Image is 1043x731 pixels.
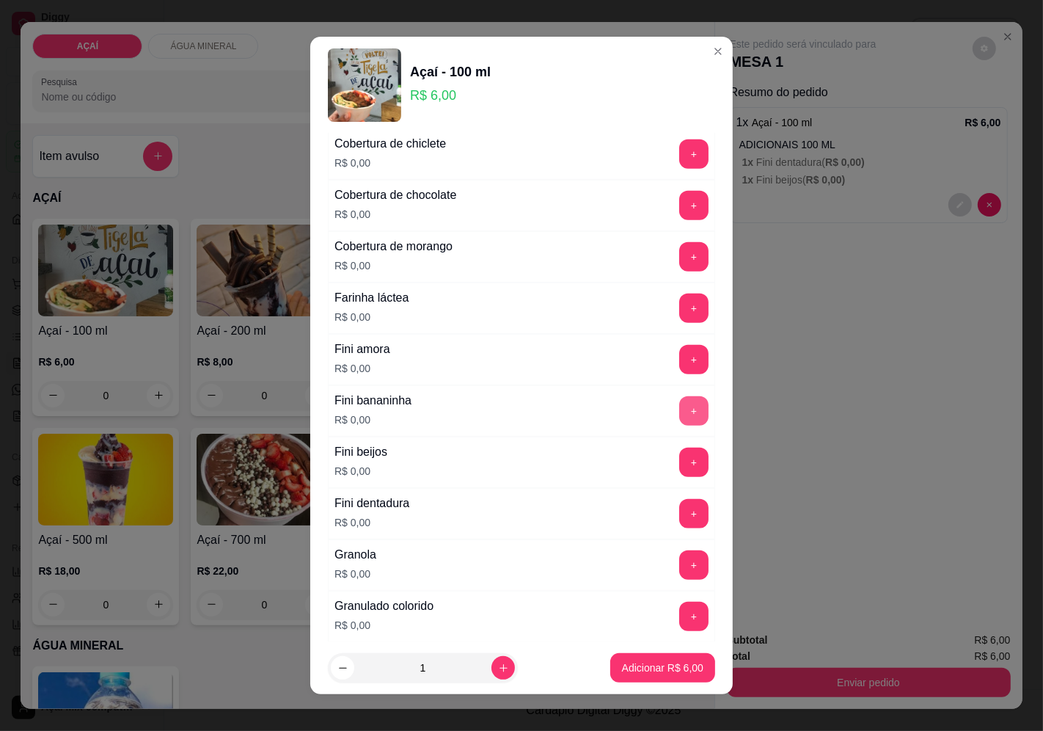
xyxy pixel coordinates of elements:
button: Adicionar R$ 6,00 [610,653,715,683]
p: R$ 0,00 [334,310,409,324]
div: Açaí - 100 ml [410,62,491,82]
div: Fini dentadura [334,495,409,512]
button: add [679,191,709,220]
div: Fini bananinha [334,392,411,410]
p: R$ 0,00 [334,567,376,581]
button: add [679,499,709,528]
p: R$ 0,00 [334,156,446,170]
button: add [679,345,709,374]
div: Fini amora [334,341,390,358]
button: decrease-product-quantity [331,656,354,680]
div: Cobertura de chocolate [334,186,456,204]
button: add [679,550,709,580]
button: increase-product-quantity [491,656,515,680]
button: add [679,602,709,631]
button: add [679,294,709,323]
p: R$ 0,00 [334,361,390,376]
p: Adicionar R$ 6,00 [622,661,703,675]
p: R$ 0,00 [334,258,453,273]
div: Granulado colorido [334,597,433,615]
img: product-image [328,48,401,122]
p: R$ 6,00 [410,85,491,106]
div: Cobertura de chiclete [334,135,446,153]
p: R$ 0,00 [334,207,456,222]
p: R$ 0,00 [334,412,411,427]
button: add [679,448,709,477]
button: add [679,396,709,426]
div: Fini beijos [334,443,387,461]
div: Granola [334,546,376,564]
button: add [679,139,709,169]
button: add [679,242,709,272]
p: R$ 0,00 [334,515,409,530]
p: R$ 0,00 [334,618,433,633]
div: Cobertura de morango [334,238,453,255]
p: R$ 0,00 [334,464,387,479]
div: Farinha láctea [334,289,409,307]
button: Close [706,40,730,63]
